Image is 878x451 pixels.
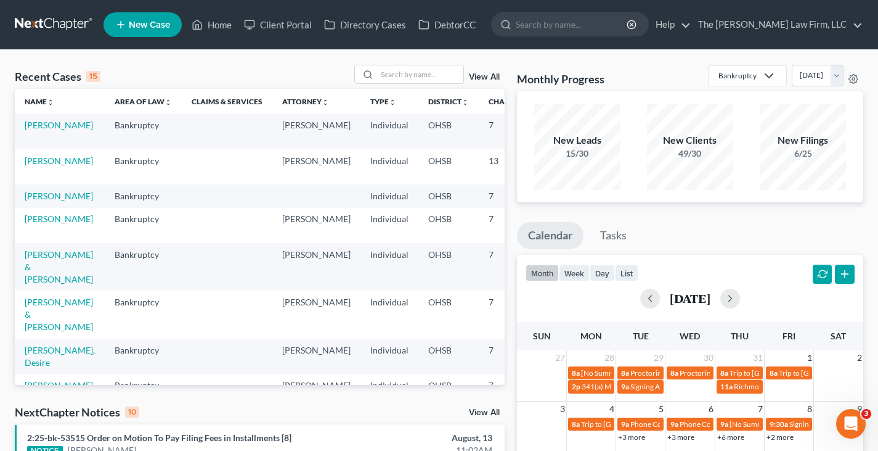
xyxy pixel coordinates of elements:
[360,243,418,291] td: Individual
[105,374,182,397] td: Bankruptcy
[25,345,95,368] a: [PERSON_NAME], Desire
[418,114,479,149] td: OHSB
[27,432,291,443] a: 2:25-bk-53515 Order on Motion To Pay Filing Fees in Installments [8]
[534,133,620,147] div: New Leads
[272,291,360,338] td: [PERSON_NAME]
[770,420,788,429] span: 9:30a
[652,350,665,365] span: 29
[680,368,786,378] span: Proctoring [US_STATE] Bar Exam
[831,331,846,341] span: Sat
[517,72,604,86] h3: Monthly Progress
[572,368,580,378] span: 8a
[105,114,182,149] td: Bankruptcy
[115,97,172,106] a: Area of Lawunfold_more
[418,243,479,291] td: OHSB
[621,368,629,378] span: 8a
[649,14,691,36] a: Help
[318,14,412,36] a: Directory Cases
[479,339,540,374] td: 7
[856,402,863,416] span: 9
[479,374,540,397] td: 7
[770,368,778,378] span: 8a
[125,407,139,418] div: 10
[182,89,272,114] th: Claims & Services
[272,149,360,184] td: [PERSON_NAME]
[630,382,798,391] span: Signing Appointment - [PERSON_NAME] - Chapter 7
[572,382,580,391] span: 2p
[418,149,479,184] td: OHSB
[105,184,182,207] td: Bankruptcy
[590,265,615,281] button: day
[370,97,396,106] a: Typeunfold_more
[806,350,813,365] span: 1
[479,243,540,291] td: 7
[589,222,638,249] a: Tasks
[720,382,733,391] span: 11a
[105,339,182,374] td: Bankruptcy
[479,184,540,207] td: 7
[526,265,559,281] button: month
[322,99,329,106] i: unfold_more
[615,265,638,281] button: list
[766,432,794,442] a: +2 more
[86,71,100,82] div: 15
[272,114,360,149] td: [PERSON_NAME]
[670,292,710,305] h2: [DATE]
[15,405,139,420] div: NextChapter Notices
[861,409,871,419] span: 3
[418,374,479,397] td: OHSB
[806,402,813,416] span: 8
[129,20,170,30] span: New Case
[489,97,530,106] a: Chapterunfold_more
[534,147,620,160] div: 15/30
[730,368,826,378] span: Trip to [GEOGRAPHIC_DATA]
[630,420,757,429] span: Phone Consultation - [PERSON_NAME]
[105,149,182,184] td: Bankruptcy
[692,14,863,36] a: The [PERSON_NAME] Law Firm, LLC
[680,331,700,341] span: Wed
[582,382,701,391] span: 341(a) Meeting for [PERSON_NAME]
[752,350,764,365] span: 31
[272,243,360,291] td: [PERSON_NAME]
[581,420,678,429] span: Trip to [GEOGRAPHIC_DATA]
[25,120,93,130] a: [PERSON_NAME]
[680,420,807,429] span: Phone Consultation - [PERSON_NAME]
[479,149,540,184] td: 13
[418,184,479,207] td: OHSB
[272,339,360,374] td: [PERSON_NAME]
[718,70,757,81] div: Bankruptcy
[360,339,418,374] td: Individual
[621,382,629,391] span: 9a
[657,402,665,416] span: 5
[603,350,616,365] span: 28
[105,208,182,243] td: Bankruptcy
[670,368,678,378] span: 8a
[346,432,492,444] div: August, 13
[15,69,100,84] div: Recent Cases
[782,331,795,341] span: Fri
[618,432,645,442] a: +3 more
[47,99,54,106] i: unfold_more
[272,374,360,397] td: [PERSON_NAME]
[554,350,566,365] span: 27
[105,291,182,338] td: Bankruptcy
[581,368,628,378] span: [No Summary]
[757,402,764,416] span: 7
[479,291,540,338] td: 7
[360,114,418,149] td: Individual
[418,291,479,338] td: OHSB
[272,208,360,243] td: [PERSON_NAME]
[670,420,678,429] span: 9a
[360,208,418,243] td: Individual
[517,222,583,249] a: Calendar
[647,133,733,147] div: New Clients
[731,331,749,341] span: Thu
[360,149,418,184] td: Individual
[559,402,566,416] span: 3
[25,155,93,166] a: [PERSON_NAME]
[760,147,846,160] div: 6/25
[621,420,629,429] span: 9a
[461,99,469,106] i: unfold_more
[25,97,54,106] a: Nameunfold_more
[516,13,628,36] input: Search by name...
